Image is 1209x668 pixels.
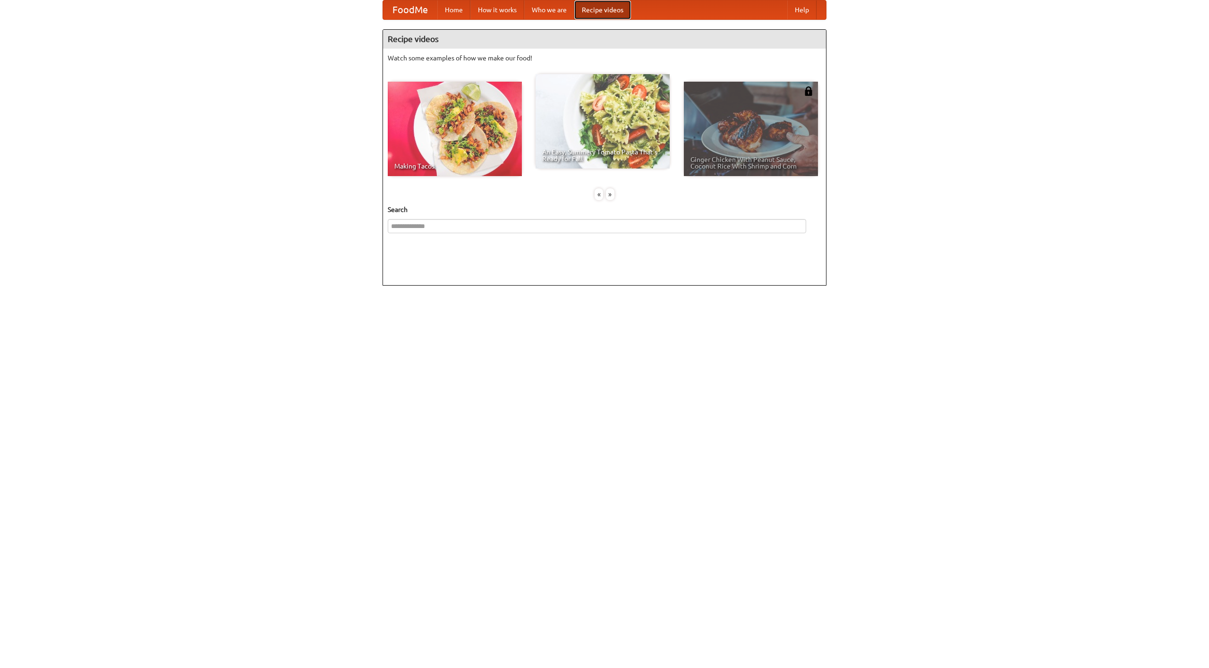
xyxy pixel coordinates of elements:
h4: Recipe videos [383,30,826,49]
a: Making Tacos [388,82,522,176]
span: Making Tacos [394,163,515,169]
a: Help [787,0,817,19]
a: Who we are [524,0,574,19]
a: How it works [470,0,524,19]
a: FoodMe [383,0,437,19]
a: Home [437,0,470,19]
span: An Easy, Summery Tomato Pasta That's Ready for Fall [542,149,663,162]
div: « [595,188,603,200]
p: Watch some examples of how we make our food! [388,53,821,63]
a: Recipe videos [574,0,631,19]
div: » [606,188,614,200]
a: An Easy, Summery Tomato Pasta That's Ready for Fall [536,74,670,169]
h5: Search [388,205,821,214]
img: 483408.png [804,86,813,96]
